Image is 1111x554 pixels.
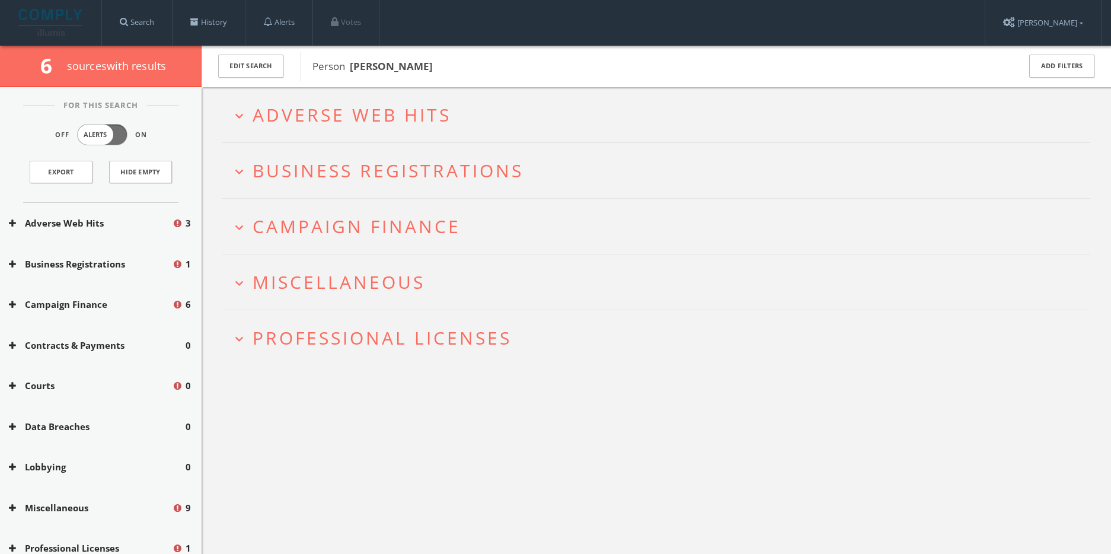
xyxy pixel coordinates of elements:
[18,9,85,36] img: illumis
[40,52,62,79] span: 6
[9,420,186,434] button: Data Breaches
[312,59,433,73] span: Person
[186,460,191,474] span: 0
[231,331,247,347] i: expand_more
[231,216,1090,236] button: expand_moreCampaign Finance
[186,257,191,271] span: 1
[9,298,172,311] button: Campaign Finance
[9,257,172,271] button: Business Registrations
[186,379,191,393] span: 0
[218,55,283,78] button: Edit Search
[231,105,1090,125] button: expand_moreAdverse Web Hits
[135,130,147,140] span: On
[55,130,69,140] span: Off
[55,100,147,112] span: For This Search
[186,339,191,352] span: 0
[109,161,172,183] button: Hide Empty
[67,59,167,73] span: source s with results
[186,298,191,311] span: 6
[1029,55,1094,78] button: Add Filters
[231,164,247,180] i: expand_more
[231,219,247,235] i: expand_more
[9,379,172,393] button: Courts
[253,214,461,238] span: Campaign Finance
[253,158,523,183] span: Business Registrations
[9,216,172,230] button: Adverse Web Hits
[9,501,172,515] button: Miscellaneous
[231,161,1090,180] button: expand_moreBusiness Registrations
[9,460,186,474] button: Lobbying
[186,420,191,434] span: 0
[186,501,191,515] span: 9
[231,275,247,291] i: expand_more
[30,161,92,183] a: Export
[253,326,512,350] span: Professional Licenses
[231,272,1090,292] button: expand_moreMiscellaneous
[186,216,191,230] span: 3
[350,59,433,73] b: [PERSON_NAME]
[253,270,425,294] span: Miscellaneous
[9,339,186,352] button: Contracts & Payments
[231,108,247,124] i: expand_more
[231,328,1090,348] button: expand_moreProfessional Licenses
[253,103,451,127] span: Adverse Web Hits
